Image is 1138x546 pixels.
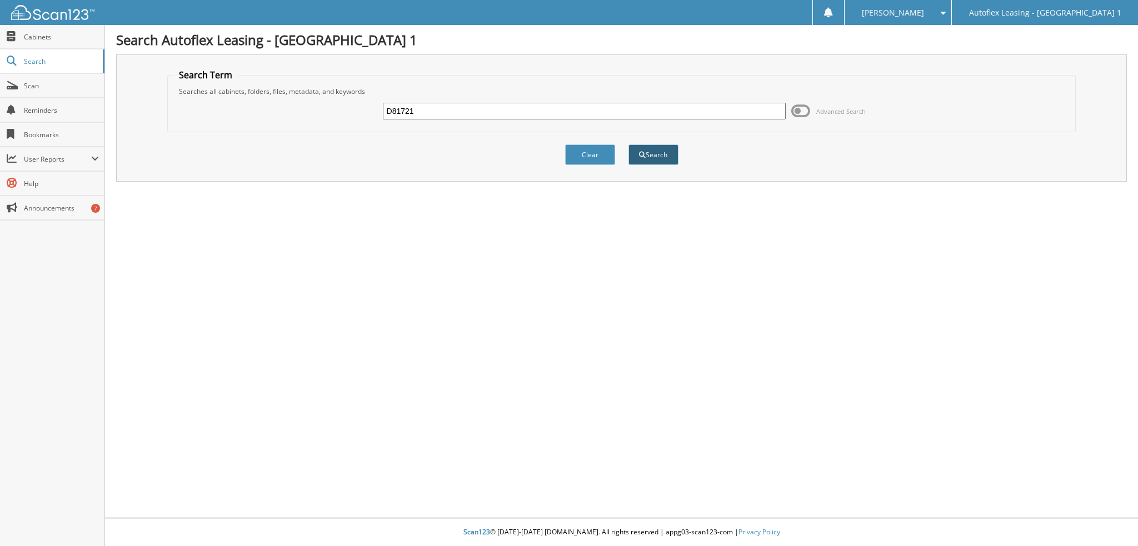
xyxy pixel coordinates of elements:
[816,107,866,116] span: Advanced Search
[173,69,238,81] legend: Search Term
[24,203,99,213] span: Announcements
[862,9,924,16] span: [PERSON_NAME]
[116,31,1127,49] h1: Search Autoflex Leasing - [GEOGRAPHIC_DATA] 1
[24,32,99,42] span: Cabinets
[24,130,99,139] span: Bookmarks
[463,527,490,537] span: Scan123
[173,87,1070,96] div: Searches all cabinets, folders, files, metadata, and keywords
[969,9,1121,16] span: Autoflex Leasing - [GEOGRAPHIC_DATA] 1
[91,204,100,213] div: 7
[738,527,780,537] a: Privacy Policy
[24,179,99,188] span: Help
[24,106,99,115] span: Reminders
[24,81,99,91] span: Scan
[24,57,97,66] span: Search
[628,144,678,165] button: Search
[105,519,1138,546] div: © [DATE]-[DATE] [DOMAIN_NAME]. All rights reserved | appg03-scan123-com |
[565,144,615,165] button: Clear
[11,5,94,20] img: scan123-logo-white.svg
[24,154,91,164] span: User Reports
